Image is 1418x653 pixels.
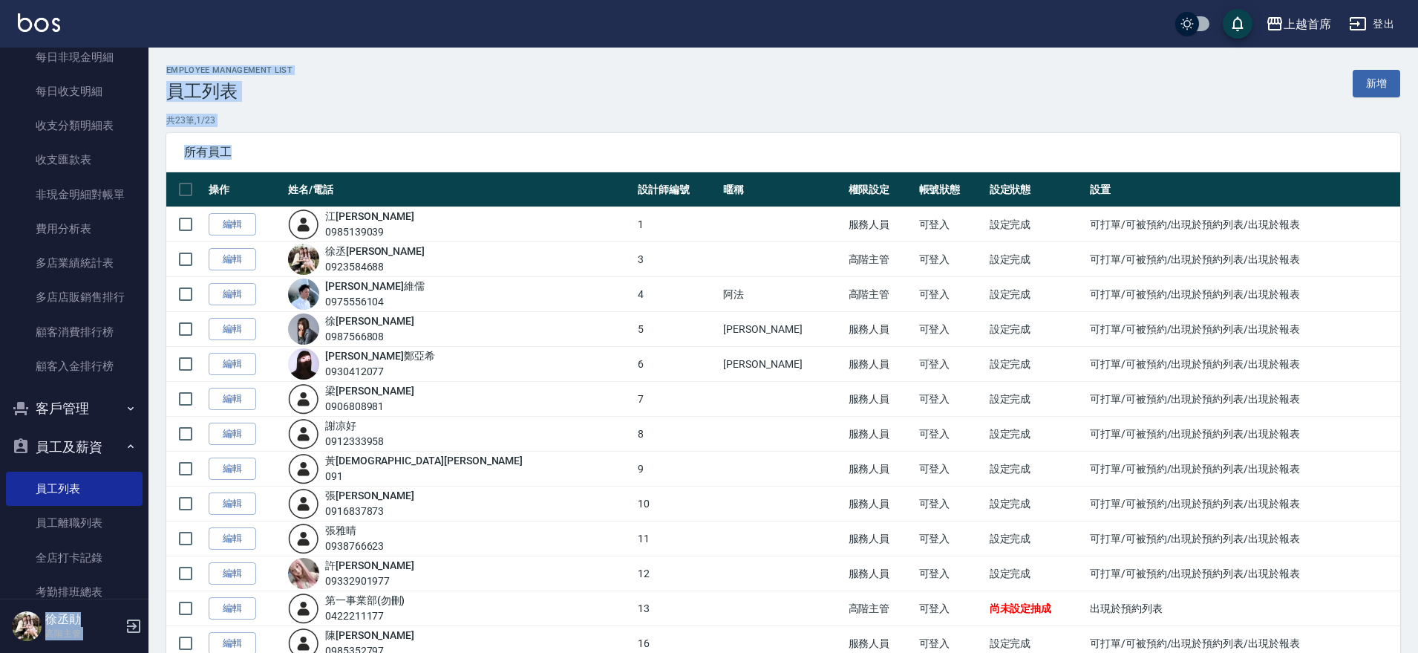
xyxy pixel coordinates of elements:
img: avatar.jpeg [288,279,319,310]
span: 所有員工 [184,145,1382,160]
a: 張雅晴 [325,524,356,536]
button: 登出 [1343,10,1400,38]
div: 0985139039 [325,224,414,240]
th: 暱稱 [719,172,844,207]
td: 高階主管 [845,277,915,312]
a: 徐[PERSON_NAME] [325,315,414,327]
a: 張[PERSON_NAME] [325,490,414,501]
td: 可登入 [915,522,986,556]
button: save [1223,9,1252,39]
button: 上越首席 [1260,9,1337,39]
td: 服務人員 [845,207,915,242]
td: 設定完成 [986,556,1086,591]
div: 0975556104 [325,294,425,310]
td: 可登入 [915,556,986,591]
td: 設定完成 [986,312,1086,347]
div: 0987566808 [325,329,414,345]
img: Logo [18,13,60,32]
a: 多店店販銷售排行 [6,280,143,314]
a: 陳[PERSON_NAME] [325,629,414,641]
a: 收支匯款表 [6,143,143,177]
td: 可登入 [915,312,986,347]
a: 編輯 [209,318,256,341]
td: 服務人員 [845,452,915,487]
td: 4 [634,277,719,312]
a: 員工列表 [6,472,143,506]
td: 可登入 [915,207,986,242]
div: 0906808981 [325,399,414,415]
a: 新增 [1353,70,1400,97]
div: 0923584688 [325,259,425,275]
td: 阿法 [719,277,844,312]
td: [PERSON_NAME] [719,312,844,347]
img: user-login-man-human-body-mobile-person-512.png [288,488,319,519]
td: 設定完成 [986,347,1086,382]
a: 江[PERSON_NAME] [325,210,414,222]
a: 員工離職列表 [6,506,143,540]
td: 6 [634,347,719,382]
th: 設計師編號 [634,172,719,207]
td: 9 [634,452,719,487]
h2: Employee Management List [166,65,293,75]
a: 黃[DEMOGRAPHIC_DATA][PERSON_NAME] [325,455,523,467]
td: 可登入 [915,382,986,417]
a: [PERSON_NAME]鄭亞希 [325,350,435,362]
a: 編輯 [209,458,256,481]
th: 操作 [205,172,284,207]
a: 梁[PERSON_NAME] [325,385,414,397]
td: 可打單/可被預約/出現於預約列表/出現於報表 [1086,522,1400,556]
td: 服務人員 [845,522,915,556]
td: 設定完成 [986,417,1086,452]
a: 每日非現金明細 [6,40,143,74]
a: 編輯 [209,213,256,236]
img: Person [12,611,42,641]
a: 全店打卡記錄 [6,541,143,575]
a: 非現金明細對帳單 [6,178,143,212]
a: 編輯 [209,562,256,585]
a: 多店業績統計表 [6,246,143,280]
img: avatar.jpeg [288,558,319,589]
a: 收支分類明細表 [6,108,143,143]
td: 服務人員 [845,347,915,382]
td: 可登入 [915,452,986,487]
td: 11 [634,522,719,556]
a: 費用分析表 [6,212,143,246]
td: 可打單/可被預約/出現於預約列表/出現於報表 [1086,417,1400,452]
h5: 徐丞勛 [45,612,121,627]
a: 考勤排班總表 [6,575,143,609]
td: 可打單/可被預約/出現於預約列表/出現於報表 [1086,556,1400,591]
img: user-login-man-human-body-mobile-person-512.png [288,453,319,484]
img: avatar.jpeg [288,313,319,345]
td: 設定完成 [986,277,1086,312]
a: 編輯 [209,423,256,446]
a: 每日收支明細 [6,74,143,108]
img: user-login-man-human-body-mobile-person-512.png [288,523,319,554]
a: 徐丞[PERSON_NAME] [325,245,425,257]
td: 服務人員 [845,556,915,591]
td: 設定完成 [986,207,1086,242]
td: 12 [634,556,719,591]
p: 共 23 筆, 1 / 23 [166,114,1400,127]
td: 出現於預約列表 [1086,591,1400,626]
a: 顧客入金排行榜 [6,349,143,383]
img: user-login-man-human-body-mobile-person-512.png [288,209,319,240]
td: 設定完成 [986,487,1086,522]
a: 編輯 [209,248,256,271]
div: 091 [325,469,523,484]
td: 可打單/可被預約/出現於預約列表/出現於報表 [1086,312,1400,347]
a: 許[PERSON_NAME] [325,559,414,571]
td: 可打單/可被預約/出現於預約列表/出現於報表 [1086,207,1400,242]
th: 姓名/電話 [284,172,634,207]
td: 可打單/可被預約/出現於預約列表/出現於報表 [1086,382,1400,417]
td: 可打單/可被預約/出現於預約列表/出現於報表 [1086,242,1400,277]
td: 可登入 [915,277,986,312]
div: 0422211177 [325,608,405,624]
img: user-login-man-human-body-mobile-person-512.png [288,418,319,449]
th: 設置 [1086,172,1400,207]
img: avatarjpeg [288,348,319,380]
td: 可登入 [915,417,986,452]
td: 8 [634,417,719,452]
a: 編輯 [209,597,256,620]
a: [PERSON_NAME]維儒 [325,280,425,292]
th: 帳號狀態 [915,172,986,207]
